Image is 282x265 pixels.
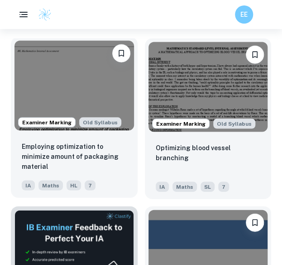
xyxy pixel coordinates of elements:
[156,182,169,191] span: IA
[67,180,81,190] span: HL
[22,180,35,190] span: IA
[14,40,134,130] img: Maths IA example thumbnail: Employing optimization to minimize amoun
[218,182,229,191] span: 7
[246,213,264,231] button: Bookmark
[156,142,261,162] p: Optimizing blood vessel branching
[85,180,96,190] span: 7
[22,141,127,171] p: Employing optimization to minimize amount of packaging material
[153,119,209,128] span: Examiner Marking
[172,182,197,191] span: Maths
[235,5,253,24] button: EE
[213,118,255,128] span: Old Syllabus
[19,118,75,126] span: Examiner Marking
[79,117,121,127] span: Old Syllabus
[38,8,52,21] img: Clastify logo
[213,118,255,128] div: Although this IA is written for the old math syllabus (last exam in November 2020), the current I...
[38,180,63,190] span: Maths
[33,8,52,21] a: Clastify logo
[246,45,264,64] button: Bookmark
[11,38,138,199] a: Examiner MarkingAlthough this IA is written for the old math syllabus (last exam in November 2020...
[148,42,268,132] img: Maths IA example thumbnail: Optimizing blood vessel branching
[112,44,130,62] button: Bookmark
[239,10,249,20] h6: EE
[79,117,121,127] div: Although this IA is written for the old math syllabus (last exam in November 2020), the current I...
[145,38,272,199] a: Examiner MarkingAlthough this IA is written for the old math syllabus (last exam in November 2020...
[201,182,215,191] span: SL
